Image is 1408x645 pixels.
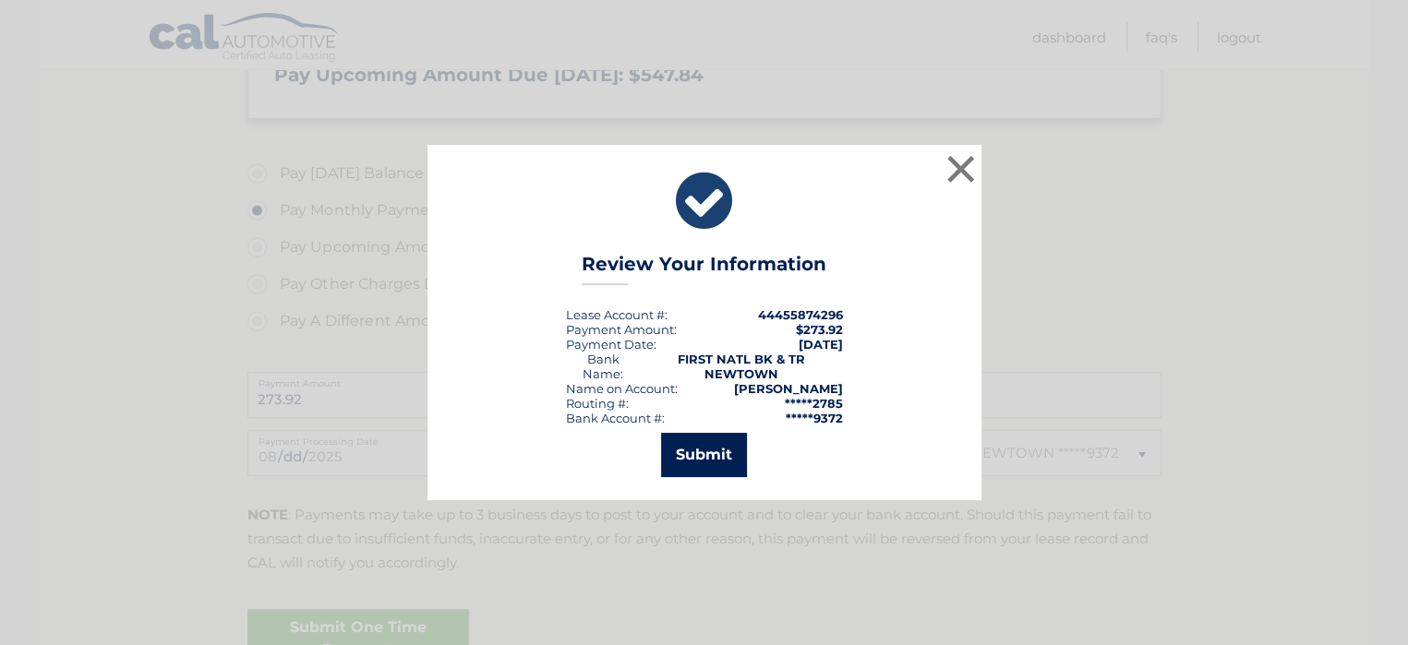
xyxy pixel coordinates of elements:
strong: FIRST NATL BK & TR NEWTOWN [678,352,805,381]
div: Bank Account #: [566,411,665,425]
span: [DATE] [799,337,843,352]
span: Payment Date [566,337,654,352]
strong: [PERSON_NAME] [734,381,843,396]
strong: 44455874296 [758,307,843,322]
h3: Review Your Information [582,253,826,285]
button: × [943,150,980,187]
div: Bank Name: [566,352,641,381]
div: Payment Amount: [566,322,677,337]
div: : [566,337,656,352]
div: Routing #: [566,396,629,411]
button: Submit [661,433,747,477]
div: Name on Account: [566,381,678,396]
div: Lease Account #: [566,307,668,322]
span: $273.92 [796,322,843,337]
